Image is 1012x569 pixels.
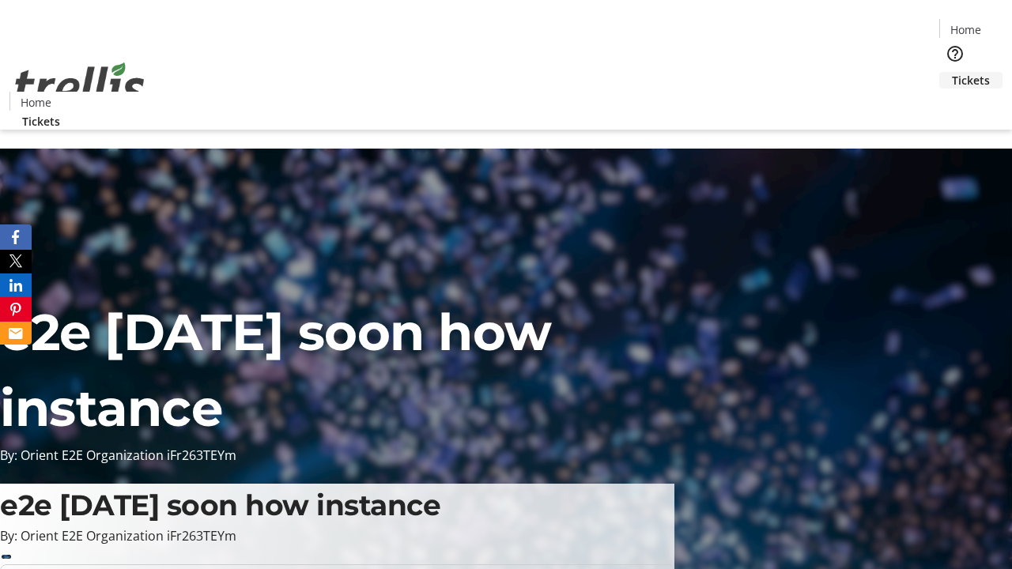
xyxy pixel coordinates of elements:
a: Tickets [9,113,73,130]
span: Home [950,21,981,38]
a: Home [940,21,991,38]
span: Tickets [22,113,60,130]
button: Cart [939,89,971,120]
span: Home [21,94,51,111]
a: Tickets [939,72,1003,89]
img: Orient E2E Organization iFr263TEYm's Logo [9,45,150,124]
span: Tickets [952,72,990,89]
button: Help [939,38,971,70]
a: Home [10,94,61,111]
